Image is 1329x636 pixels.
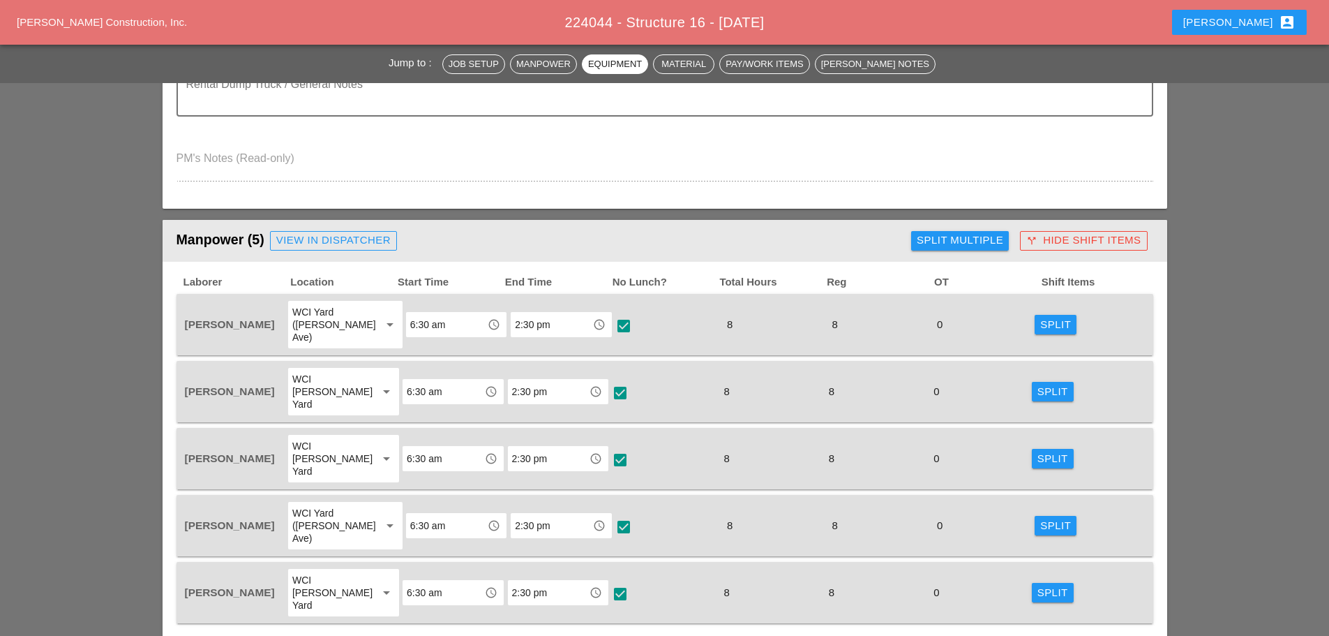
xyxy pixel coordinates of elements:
[582,54,648,74] button: Equipment
[1040,518,1071,534] div: Split
[588,57,642,71] div: Equipment
[718,274,825,290] span: Total Hours
[931,318,948,330] span: 0
[718,586,735,598] span: 8
[485,586,497,599] i: access_time
[177,227,906,255] div: Manpower (5)
[177,147,1153,181] textarea: PM's Notes (Read-only)
[823,385,840,397] span: 8
[928,586,945,598] span: 0
[1172,10,1307,35] button: [PERSON_NAME]
[378,450,395,467] i: arrow_drop_down
[1026,232,1141,249] div: Hide Shift Items
[821,57,929,71] div: [PERSON_NAME] Notes
[1032,583,1074,602] button: Split
[442,54,505,74] button: Job Setup
[17,16,187,28] a: [PERSON_NAME] Construction, Inc.
[726,57,803,71] div: Pay/Work Items
[488,519,500,532] i: access_time
[721,318,738,330] span: 8
[823,586,840,598] span: 8
[1040,274,1148,290] span: Shift Items
[378,383,395,400] i: arrow_drop_down
[1035,516,1076,535] button: Split
[611,274,719,290] span: No Lunch?
[1037,585,1068,601] div: Split
[911,231,1009,251] button: Split Multiple
[1032,382,1074,401] button: Split
[185,586,275,598] span: [PERSON_NAME]
[1037,451,1068,467] div: Split
[718,385,735,397] span: 8
[292,306,370,343] div: WCI Yard ([PERSON_NAME] Ave)
[488,318,500,331] i: access_time
[823,452,840,464] span: 8
[590,385,602,398] i: access_time
[292,574,367,612] div: WCI [PERSON_NAME] Yard
[185,385,275,397] span: [PERSON_NAME]
[185,318,275,330] span: [PERSON_NAME]
[593,318,606,331] i: access_time
[659,57,708,71] div: Material
[590,586,602,599] i: access_time
[382,316,398,333] i: arrow_drop_down
[1032,449,1074,468] button: Split
[185,519,275,531] span: [PERSON_NAME]
[593,519,606,532] i: access_time
[1183,14,1296,31] div: [PERSON_NAME]
[485,452,497,465] i: access_time
[826,519,843,531] span: 8
[292,507,370,545] div: WCI Yard ([PERSON_NAME] Ave)
[389,57,437,68] span: Jump to :
[276,232,391,249] div: View in Dispatcher
[510,54,577,74] button: Manpower
[504,274,611,290] span: End Time
[1020,231,1147,251] button: Hide Shift Items
[826,318,843,330] span: 8
[721,519,738,531] span: 8
[1026,235,1037,246] i: call_split
[449,57,499,71] div: Job Setup
[516,57,571,71] div: Manpower
[1040,317,1071,333] div: Split
[378,584,395,601] i: arrow_drop_down
[1279,14,1296,31] i: account_box
[590,452,602,465] i: access_time
[917,232,1003,249] div: Split Multiple
[292,440,367,478] div: WCI [PERSON_NAME] Yard
[485,385,497,398] i: access_time
[931,519,948,531] span: 0
[186,82,1132,115] textarea: Rental Dump Truck / General Notes
[396,274,504,290] span: Start Time
[289,274,396,290] span: Location
[825,274,933,290] span: Reg
[564,15,764,30] span: 224044 - Structure 16 - [DATE]
[185,452,275,464] span: [PERSON_NAME]
[292,373,367,411] div: WCI [PERSON_NAME] Yard
[182,274,290,290] span: Laborer
[382,517,398,534] i: arrow_drop_down
[270,231,397,251] a: View in Dispatcher
[933,274,1040,290] span: OT
[718,452,735,464] span: 8
[1035,315,1076,334] button: Split
[928,385,945,397] span: 0
[928,452,945,464] span: 0
[815,54,936,74] button: [PERSON_NAME] Notes
[653,54,714,74] button: Material
[1037,384,1068,400] div: Split
[719,54,809,74] button: Pay/Work Items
